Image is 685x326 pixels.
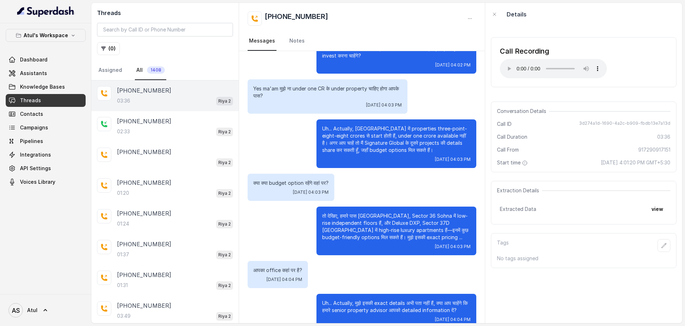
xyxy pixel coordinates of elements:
span: [DATE] 04:02 PM [435,62,471,68]
a: Assistants [6,67,86,80]
p: आपका office कहां पर है? [253,267,302,274]
p: [PHONE_NUMBER] [117,86,171,95]
span: Pipelines [20,138,43,145]
span: Contacts [20,110,43,118]
p: Riya 2 [218,282,231,289]
span: [DATE] 04:03 PM [293,189,329,195]
p: क्या क्या budget option रहेंगे वहां पर? [253,179,329,187]
a: Threads [6,94,86,107]
a: Notes [288,31,306,51]
span: Call ID [497,120,512,128]
a: API Settings [6,162,86,175]
p: 01:20 [117,189,129,197]
p: Uh... Actually, मुझे इसकी exact details अभी पता नहीं हैं, क्या आप चाहेंगे कि हमारे senior propert... [322,300,471,314]
div: Call Recording [500,46,607,56]
a: Knowledge Bases [6,80,86,93]
span: Knowledge Bases [20,83,65,90]
p: Riya 2 [218,159,231,166]
button: (0) [97,42,120,55]
p: [PHONE_NUMBER] [117,209,171,218]
p: 03:49 [117,312,131,320]
span: Start time [497,159,529,166]
h2: [PHONE_NUMBER] [265,11,328,26]
span: [DATE] 04:04 PM [435,317,471,322]
span: Dashboard [20,56,47,63]
p: Uh... Actually, [GEOGRAPHIC_DATA] में properties three-point-eight-eight crores से start होती हैं... [322,125,471,154]
p: Riya 2 [218,128,231,135]
text: AS [12,307,20,314]
p: Riya 2 [218,221,231,228]
span: [DATE] 4:01:20 PM GMT+5:30 [601,159,670,166]
a: Pipelines [6,135,86,148]
span: [DATE] 04:03 PM [366,102,402,108]
p: Riya 2 [218,251,231,258]
nav: Tabs [97,61,233,80]
a: Integrations [6,148,86,161]
p: [PHONE_NUMBER] [117,301,171,310]
img: light.svg [17,6,75,17]
p: Tags [497,239,509,252]
span: Voices Library [20,178,55,186]
p: Riya 2 [218,313,231,320]
h2: Threads [97,9,233,17]
span: [DATE] 04:03 PM [435,157,471,162]
button: view [647,203,668,216]
span: Extracted Data [500,206,536,213]
span: Call Duration [497,133,527,140]
span: Assistants [20,70,47,77]
a: Assigned [97,61,123,80]
a: Contacts [6,108,86,120]
p: [PHONE_NUMBER] [117,271,171,279]
span: Campaigns [20,124,48,131]
a: All1408 [135,61,166,80]
p: 01:24 [117,220,129,227]
span: Conversation Details [497,108,549,115]
span: [DATE] 04:03 PM [435,244,471,250]
p: [PHONE_NUMBER] [117,117,171,125]
p: [PHONE_NUMBER] [117,148,171,156]
p: 01:31 [117,282,128,289]
span: Call From [497,146,519,153]
span: Threads [20,97,41,104]
nav: Tabs [248,31,476,51]
span: API Settings [20,165,51,172]
span: [DATE] 04:04 PM [267,277,302,282]
span: 917290917151 [638,146,670,153]
span: 1408 [147,66,165,74]
p: [PHONE_NUMBER] [117,240,171,248]
span: Extraction Details [497,187,542,194]
p: Riya 2 [218,190,231,197]
a: Dashboard [6,53,86,66]
span: Integrations [20,151,51,158]
span: 03:36 [657,133,670,140]
audio: Your browser does not support the audio element. [500,59,607,78]
span: Atul [27,307,37,314]
p: 02:33 [117,128,130,135]
p: Yes ma'am मुझे ना under one CR के under property चाहिए होगा आपके पास? [253,85,402,99]
p: 01:37 [117,251,129,258]
input: Search by Call ID or Phone Number [97,23,233,36]
a: Atul [6,300,86,320]
p: Details [507,10,527,19]
p: Atul's Workspace [24,31,68,40]
p: 03:36 [117,97,130,104]
a: Messages [248,31,276,51]
p: No tags assigned [497,255,670,262]
p: [PHONE_NUMBER] [117,178,171,187]
p: तो देखिए, हमारे पास [GEOGRAPHIC_DATA], Sector 36 Sohna में low-rise independent floors हैं, और De... [322,212,471,241]
a: Campaigns [6,121,86,134]
p: Riya 2 [218,98,231,105]
a: Voices Library [6,176,86,188]
button: Atul's Workspace [6,29,86,42]
span: 3d274a1d-1690-4a2c-b909-fbdb13e7a13d [579,120,670,128]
